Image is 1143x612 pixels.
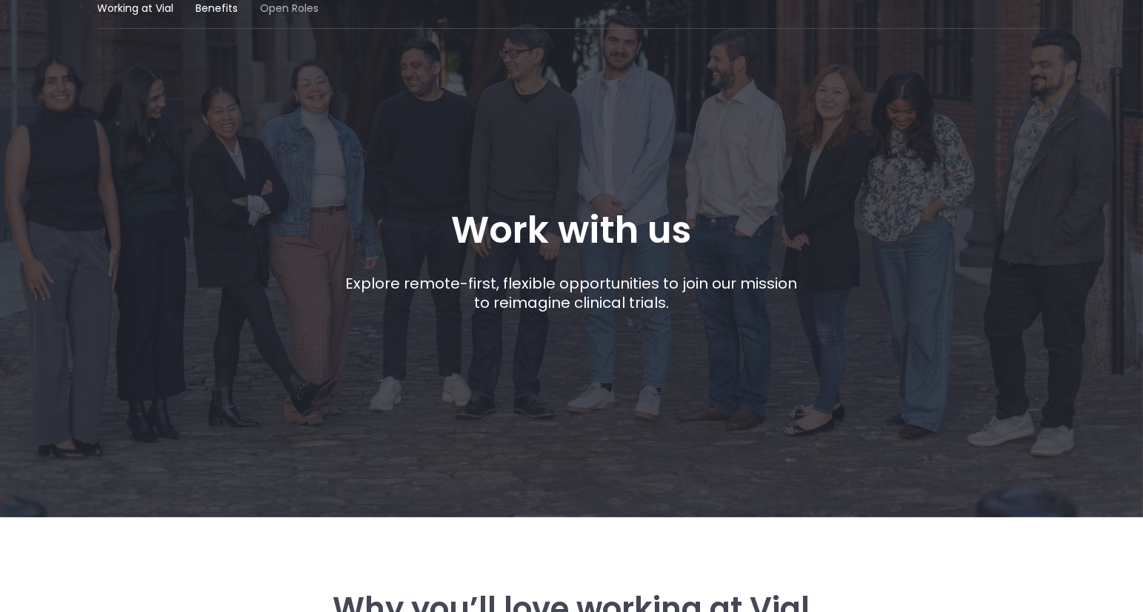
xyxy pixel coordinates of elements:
p: Explore remote-first, flexible opportunities to join our mission to reimagine clinical trials. [340,274,803,312]
a: Working at Vial [98,1,174,16]
a: Benefits [196,1,239,16]
h1: Work with us [452,209,692,252]
a: Open Roles [261,1,319,16]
